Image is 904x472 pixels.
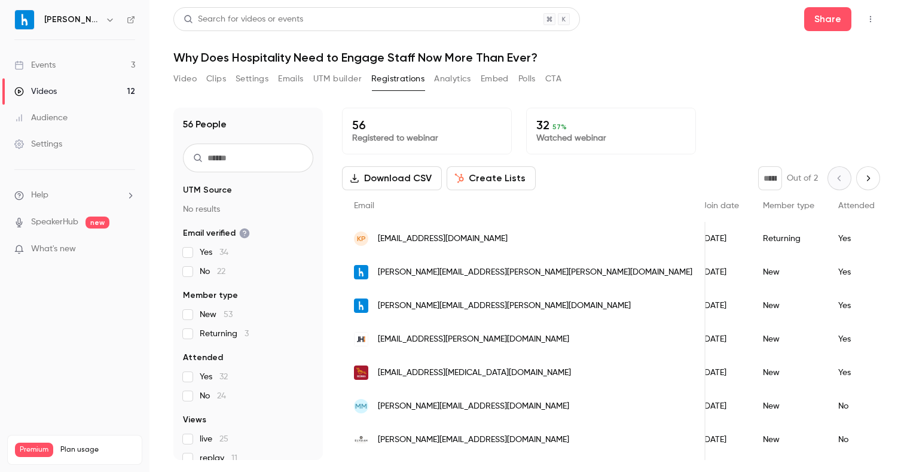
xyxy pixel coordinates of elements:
div: New [751,356,826,389]
div: Settings [14,138,62,150]
button: Settings [236,69,268,89]
div: Yes [826,289,887,322]
span: Member type [763,202,814,210]
div: Events [14,59,56,71]
span: [PERSON_NAME][EMAIL_ADDRESS][PERSON_NAME][DOMAIN_NAME] [378,300,631,312]
img: Harri [15,10,34,29]
span: [PERSON_NAME][EMAIL_ADDRESS][PERSON_NAME][PERSON_NAME][DOMAIN_NAME] [378,266,692,279]
span: MM [355,401,367,412]
img: insomnia.ie [354,366,368,380]
button: Create Lists [447,166,536,190]
div: Returning [751,222,826,255]
span: [EMAIL_ADDRESS][MEDICAL_DATA][DOMAIN_NAME] [378,367,571,379]
div: New [751,322,826,356]
span: What's new [31,243,76,255]
div: No [826,389,887,423]
button: Clips [206,69,226,89]
div: Yes [826,322,887,356]
div: [DATE] [690,356,751,389]
img: harri.com [354,299,368,313]
span: [EMAIL_ADDRESS][PERSON_NAME][DOMAIN_NAME] [378,333,569,346]
div: Yes [826,356,887,389]
a: SpeakerHub [31,216,78,229]
span: Yes [200,246,228,258]
div: No [826,423,887,456]
div: [DATE] [690,322,751,356]
p: No results [183,203,313,215]
span: Attended [838,202,875,210]
h1: 56 People [183,117,227,132]
button: Analytics [434,69,471,89]
span: Email verified [183,227,250,239]
span: New [200,309,233,321]
button: Next page [856,166,880,190]
p: 56 [352,118,502,132]
span: Premium [15,443,53,457]
p: 32 [536,118,686,132]
span: [PERSON_NAME][EMAIL_ADDRESS][DOMAIN_NAME] [378,434,569,446]
div: Yes [826,255,887,289]
button: Emails [278,69,303,89]
li: help-dropdown-opener [14,189,135,202]
span: replay [200,452,237,464]
span: UTM Source [183,184,232,196]
div: [DATE] [690,289,751,322]
span: KP [357,233,366,244]
p: Out of 2 [787,172,818,184]
span: 3 [245,330,249,338]
div: Yes [826,222,887,255]
span: Plan usage [60,445,135,455]
span: [EMAIL_ADDRESS][DOMAIN_NAME] [378,233,508,245]
p: Watched webinar [536,132,686,144]
button: Top Bar Actions [861,10,880,29]
div: Search for videos or events [184,13,303,26]
span: Email [354,202,374,210]
div: [DATE] [690,222,751,255]
button: Registrations [371,69,424,89]
div: New [751,255,826,289]
span: new [85,217,109,229]
span: 53 [224,310,233,319]
span: 32 [219,373,228,381]
button: Download CSV [342,166,442,190]
button: Embed [481,69,509,89]
iframe: Noticeable Trigger [121,244,135,255]
span: [PERSON_NAME][EMAIL_ADDRESS][DOMAIN_NAME] [378,400,569,413]
button: Polls [518,69,536,89]
span: 34 [219,248,228,257]
button: UTM builder [313,69,362,89]
h1: Why Does Hospitality Need to Engage Staff Now More Than Ever? [173,50,880,65]
span: 25 [219,435,228,443]
span: Views [183,414,206,426]
div: Audience [14,112,68,124]
span: 22 [217,267,225,276]
div: [DATE] [690,423,751,456]
span: No [200,266,225,278]
span: Help [31,189,48,202]
span: 57 % [552,123,567,131]
div: New [751,423,826,456]
span: Join date [702,202,739,210]
button: Share [804,7,851,31]
span: No [200,390,226,402]
span: Returning [200,328,249,340]
img: harri.com [354,265,368,279]
div: New [751,389,826,423]
div: New [751,289,826,322]
button: Video [173,69,197,89]
span: 11 [231,454,237,462]
div: [DATE] [690,255,751,289]
span: Yes [200,371,228,383]
p: Registered to webinar [352,132,502,144]
div: [DATE] [690,389,751,423]
span: live [200,433,228,445]
h6: [PERSON_NAME] [44,14,100,26]
div: Videos [14,86,57,98]
img: janushenderson.com [354,332,368,346]
span: 24 [217,392,226,400]
span: Attended [183,352,223,364]
span: Member type [183,290,238,302]
button: CTA [545,69,561,89]
img: elysianresidences.com [354,433,368,447]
